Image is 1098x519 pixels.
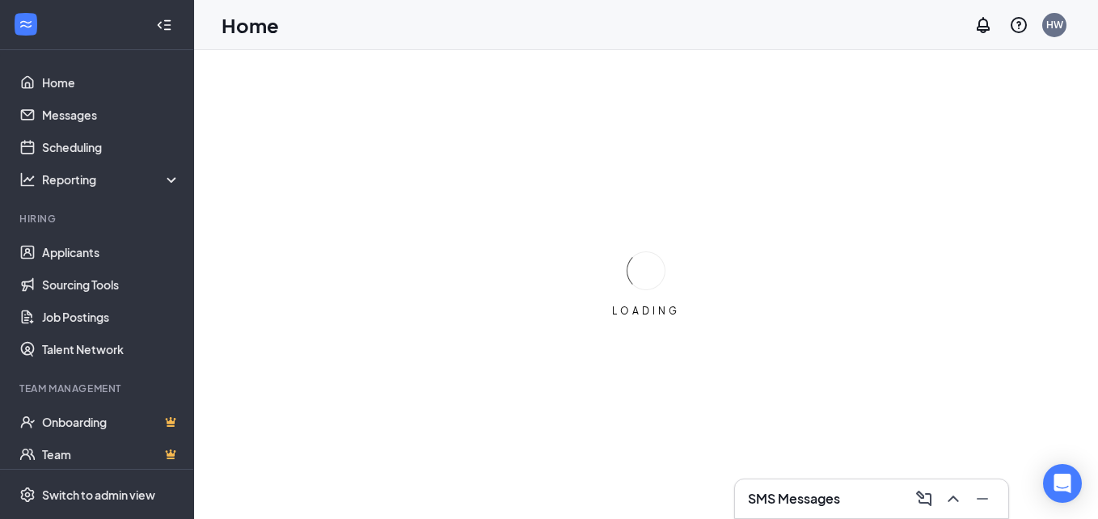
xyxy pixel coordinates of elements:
[42,487,155,503] div: Switch to admin view
[1043,464,1082,503] div: Open Intercom Messenger
[42,236,180,268] a: Applicants
[973,15,993,35] svg: Notifications
[222,11,279,39] h1: Home
[911,486,937,512] button: ComposeMessage
[606,304,686,318] div: LOADING
[19,382,177,395] div: Team Management
[156,17,172,33] svg: Collapse
[1046,18,1063,32] div: HW
[42,66,180,99] a: Home
[42,171,181,188] div: Reporting
[944,489,963,508] svg: ChevronUp
[42,268,180,301] a: Sourcing Tools
[969,486,995,512] button: Minimize
[748,490,840,508] h3: SMS Messages
[42,131,180,163] a: Scheduling
[42,99,180,131] a: Messages
[19,212,177,226] div: Hiring
[973,489,992,508] svg: Minimize
[42,301,180,333] a: Job Postings
[19,171,36,188] svg: Analysis
[19,487,36,503] svg: Settings
[18,16,34,32] svg: WorkstreamLogo
[940,486,966,512] button: ChevronUp
[1009,15,1028,35] svg: QuestionInfo
[42,406,180,438] a: OnboardingCrown
[42,438,180,470] a: TeamCrown
[914,489,934,508] svg: ComposeMessage
[42,333,180,365] a: Talent Network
